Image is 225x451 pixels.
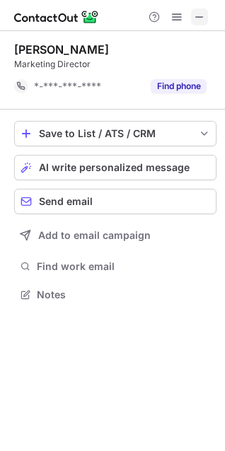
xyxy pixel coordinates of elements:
[14,155,217,180] button: AI write personalized message
[14,42,109,57] div: [PERSON_NAME]
[37,288,211,301] span: Notes
[14,189,217,214] button: Send email
[151,79,207,93] button: Reveal Button
[39,196,93,207] span: Send email
[38,230,151,241] span: Add to email campaign
[37,260,211,273] span: Find work email
[39,128,192,139] div: Save to List / ATS / CRM
[14,223,217,248] button: Add to email campaign
[14,121,217,146] button: save-profile-one-click
[14,8,99,25] img: ContactOut v5.3.10
[14,257,217,276] button: Find work email
[14,58,217,71] div: Marketing Director
[14,285,217,305] button: Notes
[39,162,190,173] span: AI write personalized message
